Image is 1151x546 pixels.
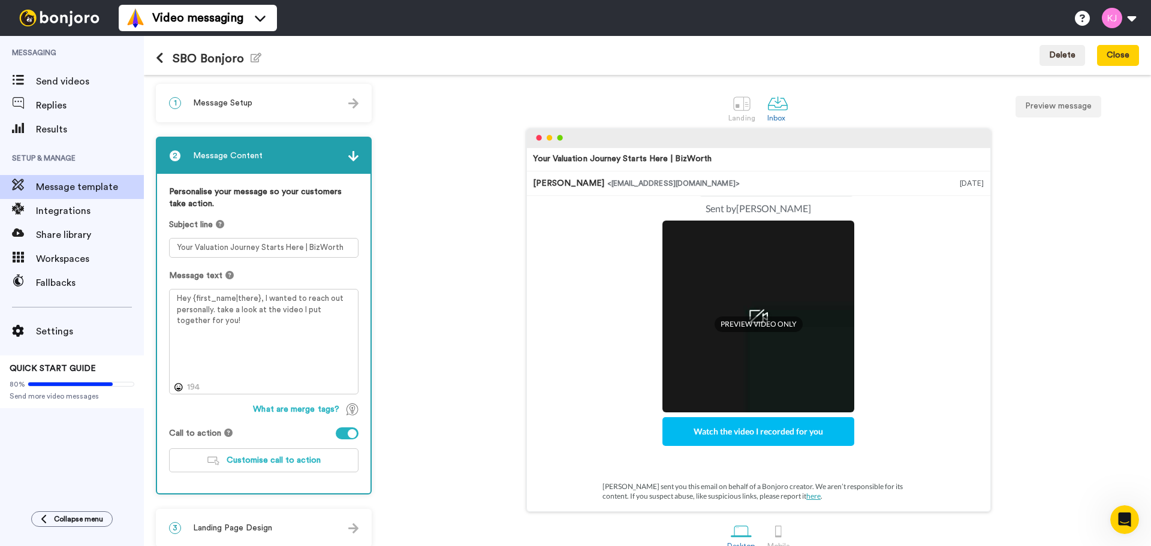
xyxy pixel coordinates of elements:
button: Delete [1039,45,1085,67]
span: Workspaces [36,252,144,266]
div: 1Message Setup [156,84,372,122]
button: Messages [80,374,159,422]
span: Help [190,404,209,412]
div: Inbox [767,114,788,122]
img: Profile image for James [14,131,38,155]
img: Profile image for Amy [14,42,38,66]
textarea: Hey {first_name|there}, I wanted to reach out personally. take a look at the video I put together... [169,289,358,394]
button: Collapse menu [31,511,113,527]
span: QUICK START GUIDE [10,364,96,373]
div: • [DATE] [115,143,148,155]
h1: Messages [89,5,153,26]
div: Watch the video I recorded for you [662,417,854,446]
div: Grant [43,231,67,244]
div: • [DATE] [115,276,148,288]
span: Replies [36,98,144,113]
span: 2 [169,150,181,162]
span: 80% [10,379,25,389]
div: • [DATE] [69,231,103,244]
img: bj-logo-header-white.svg [14,10,104,26]
img: arrow.svg [348,151,358,161]
div: Grant [43,187,67,200]
span: Messages [97,404,143,412]
img: Profile image for Grant [14,219,38,243]
div: • [DATE] [69,98,103,111]
span: 1 [169,97,181,109]
span: Collapse menu [54,514,103,524]
h1: SBO Bonjoro [156,52,261,65]
img: Profile image for Grant [14,175,38,199]
div: Close [210,5,232,26]
button: Send us a message [55,337,185,361]
td: Sent by [PERSON_NAME] [662,197,854,221]
span: Settings [36,324,144,339]
span: What are merge tags? [253,403,339,415]
div: • [DATE] [69,364,103,377]
div: [PERSON_NAME] [43,320,112,333]
img: arrow.svg [348,98,358,108]
span: Message Setup [193,97,252,109]
span: here [806,491,821,500]
span: Send videos [36,74,144,89]
img: Profile image for Amy [14,308,38,332]
button: Close [1097,45,1139,67]
span: Send more video messages [10,391,134,401]
a: Inbox [761,87,794,128]
div: Your Valuation Journey Starts Here | BizWorth [533,153,712,165]
span: Customise call to action [227,456,321,464]
div: [PERSON_NAME] [43,54,112,67]
span: Message text [169,270,222,282]
img: arrow.svg [348,523,358,533]
div: • [DATE] [69,187,103,200]
span: Home [28,404,52,412]
span: GIF Signature Maker Inject some fun into your emails and get more replies along the way, with you... [43,353,619,363]
img: TagTips.svg [346,403,358,415]
img: Profile image for James [14,264,38,288]
span: Message template [36,180,144,194]
img: customiseCTA.svg [207,457,219,465]
span: 3 [169,522,181,534]
a: Landing [722,87,761,128]
button: Help [160,374,240,422]
div: Landing [728,114,755,122]
img: Profile image for Grant [14,86,38,110]
button: Customise call to action [169,448,358,472]
div: Grant [43,98,67,111]
span: Integrations [36,204,144,218]
label: Personalise your message so your customers take action. [169,186,358,210]
img: f9b1c19a-c2ef-4a18-b9b6-c82dae5bdc3a-thumb.jpg [662,221,854,412]
span: Landing Page Design [193,522,272,534]
span: Fallbacks [36,276,144,290]
p: [PERSON_NAME] sent you this email on behalf of a Bonjoro creator. We aren’t responsible for its c... [578,455,938,501]
span: Call to action [169,427,221,439]
div: [PERSON_NAME] [43,143,112,155]
span: PREVIEW VIDEO ONLY [715,316,803,332]
div: [DATE] [960,177,984,189]
span: Video messaging [152,10,243,26]
textarea: Your Valuation Journey Starts Here | BizWorth [169,238,358,258]
div: • [DATE] [115,320,148,333]
div: • [DATE] [115,54,148,67]
div: [PERSON_NAME] [43,276,112,288]
div: Grant [43,364,67,377]
button: Preview message [1016,96,1101,117]
span: <[EMAIL_ADDRESS][DOMAIN_NAME]> [607,180,740,187]
iframe: Intercom live chat [1110,505,1139,534]
span: Share library [36,228,144,242]
span: Results [36,122,144,137]
span: Subject line [169,219,213,231]
img: vm-color.svg [126,8,145,28]
img: Profile image for Grant [14,352,38,376]
span: Message Content [193,150,263,162]
div: [PERSON_NAME] [533,177,960,189]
